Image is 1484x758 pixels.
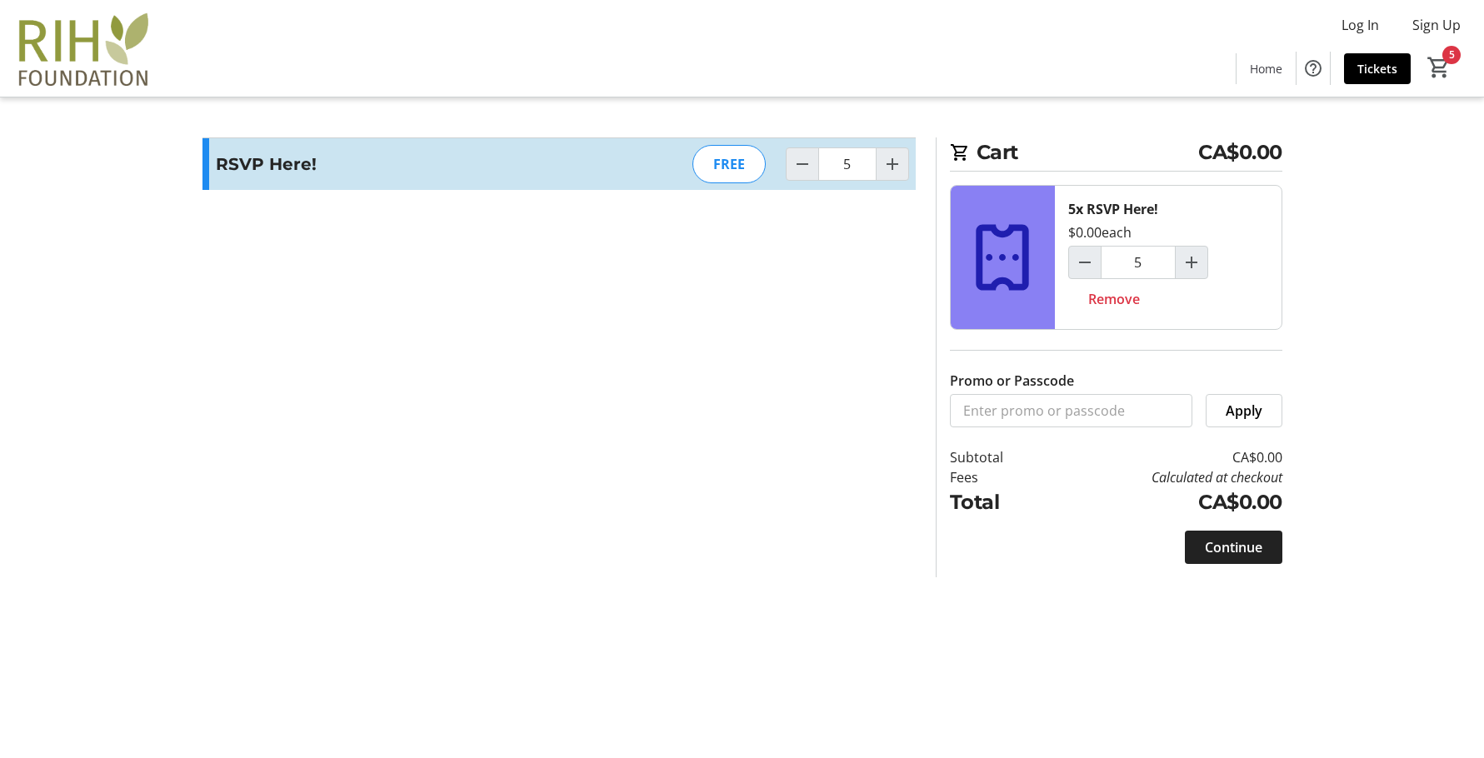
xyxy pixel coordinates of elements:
[787,148,818,180] button: Decrement by one
[1206,394,1282,427] button: Apply
[950,467,1047,487] td: Fees
[1250,60,1282,77] span: Home
[1328,12,1392,38] button: Log In
[1342,15,1379,35] span: Log In
[1068,199,1158,219] div: 5x RSVP Here!
[1068,222,1132,242] div: $0.00 each
[1357,60,1397,77] span: Tickets
[818,147,877,181] input: RSVP Here! Quantity
[1176,247,1207,278] button: Increment by one
[1069,247,1101,278] button: Decrement by one
[1185,531,1282,564] button: Continue
[1068,282,1160,316] button: Remove
[216,152,580,177] h3: RSVP Here!
[1088,289,1140,309] span: Remove
[1046,467,1282,487] td: Calculated at checkout
[950,137,1282,172] h2: Cart
[1101,246,1176,279] input: RSVP Here! Quantity
[950,371,1074,391] label: Promo or Passcode
[1198,137,1282,167] span: CA$0.00
[1205,537,1262,557] span: Continue
[1226,401,1262,421] span: Apply
[1399,12,1474,38] button: Sign Up
[877,148,908,180] button: Increment by one
[692,145,766,183] div: FREE
[10,7,158,90] img: Royal Inland Hospital Foundation 's Logo
[1297,52,1330,85] button: Help
[1412,15,1461,35] span: Sign Up
[1046,447,1282,467] td: CA$0.00
[950,394,1192,427] input: Enter promo or passcode
[950,447,1047,467] td: Subtotal
[1046,487,1282,517] td: CA$0.00
[1344,53,1411,84] a: Tickets
[950,487,1047,517] td: Total
[1237,53,1296,84] a: Home
[1424,52,1454,82] button: Cart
